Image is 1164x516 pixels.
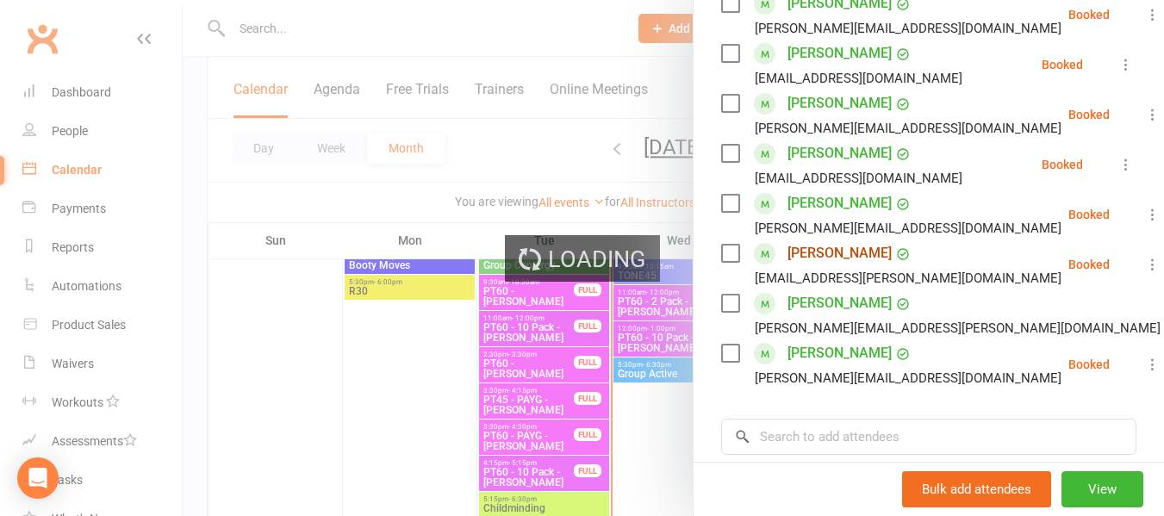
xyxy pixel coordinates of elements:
div: Booked [1068,109,1110,121]
button: View [1061,471,1143,507]
a: [PERSON_NAME] [787,289,892,317]
div: [PERSON_NAME][EMAIL_ADDRESS][PERSON_NAME][DOMAIN_NAME] [755,317,1161,339]
a: [PERSON_NAME] [787,239,892,267]
div: Booked [1068,258,1110,270]
div: [PERSON_NAME][EMAIL_ADDRESS][DOMAIN_NAME] [755,367,1061,389]
div: Booked [1068,208,1110,221]
div: Booked [1042,159,1083,171]
div: [EMAIL_ADDRESS][PERSON_NAME][DOMAIN_NAME] [755,267,1061,289]
div: Open Intercom Messenger [17,457,59,499]
a: [PERSON_NAME] [787,190,892,217]
a: [PERSON_NAME] [787,140,892,167]
input: Search to add attendees [721,419,1136,455]
a: [PERSON_NAME] [787,90,892,117]
div: [PERSON_NAME][EMAIL_ADDRESS][DOMAIN_NAME] [755,217,1061,239]
div: [PERSON_NAME][EMAIL_ADDRESS][DOMAIN_NAME] [755,117,1061,140]
div: [PERSON_NAME][EMAIL_ADDRESS][DOMAIN_NAME] [755,17,1061,40]
a: [PERSON_NAME] [787,40,892,67]
div: Booked [1042,59,1083,71]
button: Bulk add attendees [902,471,1051,507]
a: [PERSON_NAME] [787,339,892,367]
div: [EMAIL_ADDRESS][DOMAIN_NAME] [755,67,962,90]
div: Booked [1068,358,1110,370]
div: Booked [1068,9,1110,21]
div: [EMAIL_ADDRESS][DOMAIN_NAME] [755,167,962,190]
